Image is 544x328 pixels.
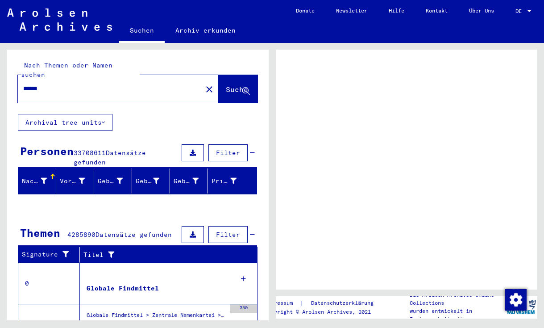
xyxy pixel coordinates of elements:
[265,299,300,308] a: Impressum
[208,226,248,243] button: Filter
[18,263,80,304] td: 0
[174,177,199,186] div: Geburtsdatum
[60,174,96,188] div: Vorname
[410,291,505,307] p: Die Arolsen Archives Online-Collections
[132,168,170,193] mat-header-cell: Geburt‏
[136,174,170,188] div: Geburt‏
[216,231,240,239] span: Filter
[218,75,257,103] button: Suche
[216,149,240,157] span: Filter
[98,174,134,188] div: Geburtsname
[83,250,240,260] div: Titel
[94,168,132,193] mat-header-cell: Geburtsname
[265,308,384,316] p: Copyright © Arolsen Archives, 2021
[174,174,210,188] div: Geburtsdatum
[7,8,112,31] img: Arolsen_neg.svg
[22,250,73,259] div: Signature
[96,231,172,239] span: Datensätze gefunden
[208,168,256,193] mat-header-cell: Prisoner #
[60,177,85,186] div: Vorname
[410,307,505,323] p: wurden entwickelt in Partnerschaft mit
[21,61,112,79] mat-label: Nach Themen oder Namen suchen
[304,299,384,308] a: Datenschutzerklärung
[74,149,146,166] span: Datensätze gefunden
[226,85,248,94] span: Suche
[74,149,106,157] span: 33708611
[212,174,248,188] div: Prisoner #
[20,225,60,241] div: Themen
[22,248,82,262] div: Signature
[265,299,384,308] div: |
[515,8,525,14] span: DE
[170,168,208,193] mat-header-cell: Geburtsdatum
[18,114,112,131] button: Archival tree units
[208,144,248,161] button: Filter
[20,143,74,159] div: Personen
[119,20,165,43] a: Suchen
[87,311,226,324] div: Globale Findmittel > Zentrale Namenkartei > Karteikarten, die im Rahmen der sequentiellen Massend...
[83,248,249,262] div: Titel
[56,168,94,193] mat-header-cell: Vorname
[18,168,56,193] mat-header-cell: Nachname
[136,177,159,186] div: Geburt‏
[200,80,218,98] button: Clear
[505,289,527,311] img: Zustimmung ändern
[98,177,123,186] div: Geburtsname
[87,284,159,293] div: Globale Findmittel
[67,231,96,239] span: 4285890
[230,304,257,313] div: 350
[22,174,58,188] div: Nachname
[212,177,237,186] div: Prisoner #
[22,177,47,186] div: Nachname
[204,84,215,95] mat-icon: close
[165,20,246,41] a: Archiv erkunden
